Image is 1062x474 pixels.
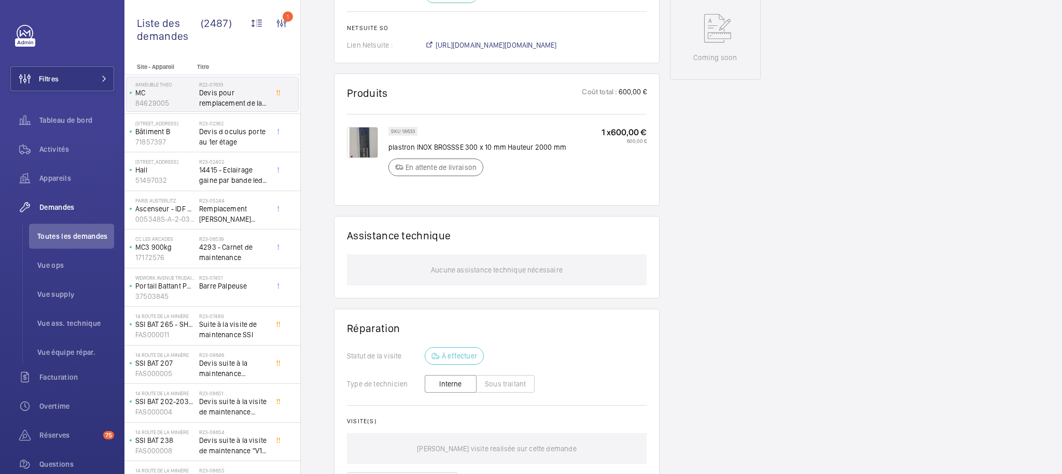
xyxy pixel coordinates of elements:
p: 17172576 [135,252,195,263]
span: Barre Palpeuse [199,281,268,291]
p: 71857397 [135,137,195,147]
h1: Assistance technique [347,229,451,242]
span: 14415 - Eclairage gaine par bande led 17M - WECO [199,165,268,185]
p: Bâtiment B [135,126,195,137]
span: [URL][DOMAIN_NAME][DOMAIN_NAME] [436,40,557,50]
p: FAS000011 [135,329,195,340]
h2: R23-05244 [199,197,268,204]
span: Tableau de bord [39,115,114,125]
p: À effectuer [442,351,477,361]
span: Devis suite à la visite de maintenance préventive "V1-2023" [199,396,268,417]
p: 1 x 600,00 € [602,127,647,138]
span: Toutes les demandes [37,231,114,241]
p: 84629005 [135,98,195,108]
span: 75 [103,431,114,439]
p: 14 Route de la Minière [135,352,195,358]
p: SSI BAT 202-203-221-824 [135,396,195,407]
span: Appareils [39,173,114,183]
p: 14 Route de la Minière [135,390,195,396]
h2: Netsuite SO [347,24,647,32]
p: 600,00 € [602,138,647,144]
h2: R23-06539 [199,236,268,242]
p: [STREET_ADDRESS] [135,120,195,126]
h1: Réparation [347,322,647,335]
button: Interne [425,375,477,393]
p: Aucune assistance technique nécessaire [431,254,563,285]
span: Overtime [39,401,114,411]
span: Vue supply [37,289,114,299]
h2: R23-08654 [199,429,268,435]
p: SSI BAT 207 [135,358,195,368]
span: Remplacement [PERSON_NAME] selon devis [199,204,268,224]
span: Questions [39,459,114,469]
span: Devis suite à la visite de maintenance "V1-2023" [199,435,268,456]
span: Devis suite à la maintenance préventive "V1-2023" [199,358,268,379]
p: SKU 18633 [391,130,415,133]
p: MC3 900kg [135,242,195,252]
button: Filtres [10,66,114,91]
h2: R23-07489 [199,313,268,319]
p: MC [135,88,195,98]
h2: R22-07633 [199,81,268,88]
p: Hall [135,165,195,175]
p: [STREET_ADDRESS] [135,159,195,165]
h2: R23-08646 [199,352,268,358]
h2: R23-08651 [199,390,268,396]
p: 14 Route de la Minière [135,429,195,435]
p: FAS000004 [135,407,195,417]
h2: R23-02382 [199,120,268,126]
button: Sous traitant [476,375,535,393]
span: Demandes [39,202,114,212]
p: Immeuble Theo [135,81,195,88]
h2: R23-08655 [199,467,268,473]
p: Site - Appareil [124,63,193,70]
p: PARIS AUSTERLITZ [135,197,195,204]
span: Vue ass. technique [37,318,114,328]
h2: R23-07451 [199,275,268,281]
p: [PERSON_NAME] visite realisée sur cette demande [417,433,577,464]
p: WeWork Avenue Trudaine [135,275,195,281]
span: Liste des demandes [137,17,201,42]
p: FAS000008 [135,446,195,456]
span: 4293 - Carnet de maintenance [199,242,268,263]
p: 14 Route de la Minière [135,467,195,473]
span: Devis d oculus porte au 1er étage [199,126,268,147]
img: FMLsUwbRM8nVuq1V6B89gI2KUxdkx1_6KG3tsNOb38gyFsOY.jpeg [347,127,378,158]
h2: R23-02402 [199,159,268,165]
span: Filtres [39,74,59,84]
p: 600,00 € [618,87,647,99]
p: En attente de livraison [406,162,477,173]
h1: Produits [347,87,388,99]
span: Activités [39,144,114,154]
p: 37503845 [135,291,195,301]
span: Devis pour remplacement de la plaque à bouton cabine avec plus d espace La plaque actuelle étant ... [199,88,268,108]
p: CC Les Arcades [135,236,195,242]
p: Titre [197,63,265,70]
span: Facturation [39,372,114,382]
p: FAS000005 [135,368,195,379]
p: 005348S-A-2-03-0-03 [135,214,195,224]
span: Suite à la visite de maintenance SSI [199,319,268,340]
span: Vue équipe répar. [37,347,114,357]
p: 14 Route de la Minière [135,313,195,319]
p: 51497032 [135,175,195,185]
p: SSI BAT 265 - SHOWROOM [135,319,195,329]
a: [URL][DOMAIN_NAME][DOMAIN_NAME] [425,40,557,50]
h2: Visite(s) [347,418,647,425]
p: Coming soon [693,52,737,63]
p: Portail Battant Parking [135,281,195,291]
p: SSI BAT 238 [135,435,195,446]
p: Coût total : [582,87,617,99]
p: Ascenseur - IDF VOIE 1/3(4523) [135,204,195,214]
p: plastron INOX BROSSSE 300 x 10 mm Hauteur 2000 mm [388,142,566,152]
span: Vue ops [37,260,114,270]
span: Réserves [39,430,99,440]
